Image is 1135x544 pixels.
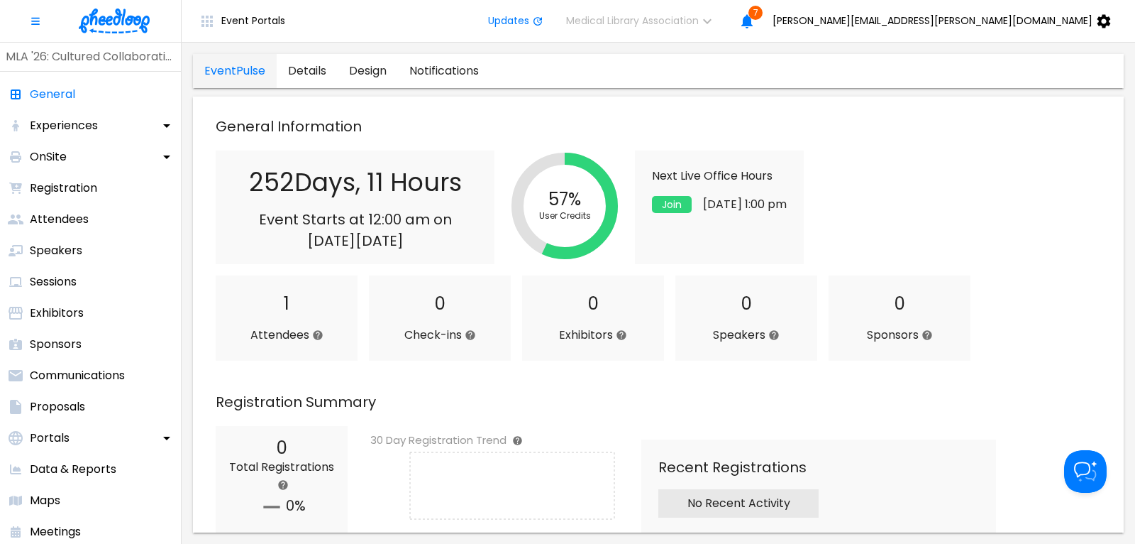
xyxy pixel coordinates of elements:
p: Data & Reports [30,461,116,478]
span: Join [662,199,682,210]
h2: 0 [840,293,959,315]
p: Speakers [687,327,806,344]
p: Event Starts at 12:00 am on [227,209,483,230]
p: Experiences [30,117,98,134]
span: [PERSON_NAME][EMAIL_ADDRESS][PERSON_NAME][DOMAIN_NAME] [773,15,1092,26]
h2: 252 Days , 11 Hours [227,168,483,197]
p: OnSite [30,148,67,165]
svg: This number represents the total number of completed registrations at your event. The percentage ... [277,479,289,491]
p: [DATE] 1:00 pm [703,196,787,213]
p: Communications [30,367,125,384]
p: Portals [30,430,70,447]
button: Medical Library Association [555,7,733,36]
h2: 0 [687,293,806,315]
p: Sponsors [30,336,82,353]
button: Event Portals [187,7,297,36]
span: Updates [488,15,529,26]
p: Registration Summary [216,389,1112,415]
svg: Represents the total # of Speakers represented at your event. [768,330,780,341]
button: 7 [733,7,761,36]
span: Medical Library Association [566,15,699,26]
p: Attendees [227,327,346,344]
span: 7 [748,6,763,20]
svg: Represents the total # of approved Sponsors represented at your event. [921,330,933,341]
a: Join [652,196,703,213]
p: Exhibitors [533,327,653,344]
h2: 1 [227,293,346,315]
p: Next Live Office Hours [652,168,800,185]
h2: 0 [533,293,653,315]
button: Updates [477,7,555,36]
iframe: Toggle Customer Support [1064,450,1107,493]
h2: 0% [227,493,336,521]
p: Sessions [30,273,77,290]
p: MLA '26: Cultured Collaborations [6,48,175,65]
h6: 30 Day Registration Trend [370,432,653,449]
p: Maps [30,492,60,509]
a: general-tab-design [338,54,398,88]
svg: Represents the total # of approved Exhibitors represented at your event. [616,330,627,341]
svg: The total number of attendees who have checked into your event. [465,330,476,341]
p: Meetings [30,523,81,540]
svg: This graph represents the number of total registrations completed per day over the past 30 days o... [512,435,523,446]
p: Total Registrations [227,459,336,493]
p: Exhibitors [30,305,84,322]
p: Attendees [30,211,89,228]
p: [DATE] [DATE] [227,230,483,251]
p: No Recent Activity [664,495,813,512]
button: [PERSON_NAME][EMAIL_ADDRESS][PERSON_NAME][DOMAIN_NAME] [761,7,1129,36]
a: general-tab-EventPulse [193,54,277,88]
p: General Information [216,114,1112,139]
div: User Credits [539,210,591,222]
svg: The total number of attendees at your event consuming user credits. This number does not include ... [312,330,323,341]
p: Proposals [30,398,85,415]
span: Event Portals [221,15,285,26]
div: 57% [548,190,581,210]
p: Sponsors [840,327,959,344]
h2: 0 [380,293,499,315]
h2: 0 [227,437,336,459]
a: general-tab-details [277,54,338,88]
button: Join [652,196,692,213]
img: logo [79,9,150,33]
p: Check-ins [380,327,499,344]
p: Registration [30,180,97,197]
p: Recent Registrations [658,457,979,478]
p: General [30,86,75,103]
p: Speakers [30,242,82,259]
a: general-tab-notifications [398,54,490,88]
div: general tabs [193,54,490,88]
